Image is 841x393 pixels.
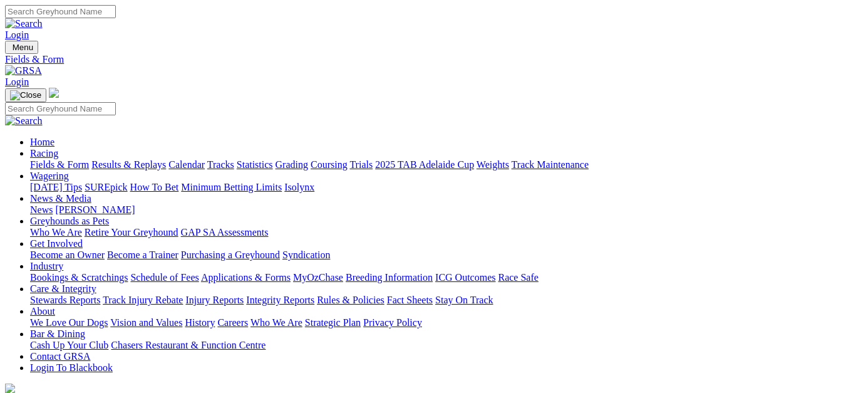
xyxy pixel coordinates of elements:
a: Get Involved [30,238,83,249]
a: Racing [30,148,58,159]
div: News & Media [30,204,836,216]
a: Become an Owner [30,249,105,260]
a: Bookings & Scratchings [30,272,128,283]
a: [PERSON_NAME] [55,204,135,215]
a: Trials [349,159,373,170]
a: Breeding Information [346,272,433,283]
img: GRSA [5,65,42,76]
div: Wagering [30,182,836,193]
a: Schedule of Fees [130,272,199,283]
a: Tracks [207,159,234,170]
a: Vision and Values [110,317,182,328]
a: Contact GRSA [30,351,90,362]
a: Greyhounds as Pets [30,216,109,226]
input: Search [5,5,116,18]
a: Login [5,76,29,87]
a: Rules & Policies [317,295,384,305]
a: About [30,306,55,317]
a: We Love Our Dogs [30,317,108,328]
a: Home [30,137,54,147]
a: Retire Your Greyhound [85,227,178,238]
a: 2025 TAB Adelaide Cup [375,159,474,170]
span: Menu [13,43,33,52]
img: logo-grsa-white.png [49,88,59,98]
a: Careers [217,317,248,328]
img: Close [10,90,41,100]
a: Who We Are [250,317,302,328]
a: Track Maintenance [512,159,589,170]
a: Who We Are [30,227,82,238]
a: History [185,317,215,328]
a: Stay On Track [435,295,493,305]
button: Toggle navigation [5,41,38,54]
a: GAP SA Assessments [181,227,269,238]
a: Become a Trainer [107,249,178,260]
a: Stewards Reports [30,295,100,305]
img: Search [5,115,43,127]
a: Isolynx [284,182,314,192]
a: Fields & Form [30,159,89,170]
a: Privacy Policy [363,317,422,328]
a: Coursing [311,159,348,170]
a: Minimum Betting Limits [181,182,282,192]
img: Search [5,18,43,29]
button: Toggle navigation [5,88,46,102]
a: MyOzChase [293,272,343,283]
a: Race Safe [498,272,538,283]
a: Bar & Dining [30,328,85,339]
a: SUREpick [85,182,127,192]
a: Injury Reports [185,295,244,305]
a: Results & Replays [91,159,166,170]
a: Chasers Restaurant & Function Centre [111,340,266,350]
a: Weights [477,159,509,170]
div: Racing [30,159,836,170]
a: Wagering [30,170,69,181]
a: News & Media [30,193,91,204]
div: Get Involved [30,249,836,261]
a: ICG Outcomes [435,272,495,283]
a: Cash Up Your Club [30,340,108,350]
a: Track Injury Rebate [103,295,183,305]
a: Fact Sheets [387,295,433,305]
div: Greyhounds as Pets [30,227,836,238]
a: Applications & Forms [201,272,291,283]
a: Calendar [168,159,205,170]
a: How To Bet [130,182,179,192]
a: Syndication [282,249,330,260]
div: Care & Integrity [30,295,836,306]
a: Integrity Reports [246,295,314,305]
input: Search [5,102,116,115]
a: News [30,204,53,215]
div: Bar & Dining [30,340,836,351]
a: Strategic Plan [305,317,361,328]
a: [DATE] Tips [30,182,82,192]
a: Fields & Form [5,54,836,65]
a: Care & Integrity [30,283,96,294]
div: About [30,317,836,328]
div: Industry [30,272,836,283]
a: Grading [276,159,308,170]
a: Purchasing a Greyhound [181,249,280,260]
a: Statistics [237,159,273,170]
a: Login To Blackbook [30,362,113,373]
a: Industry [30,261,63,271]
a: Login [5,29,29,40]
